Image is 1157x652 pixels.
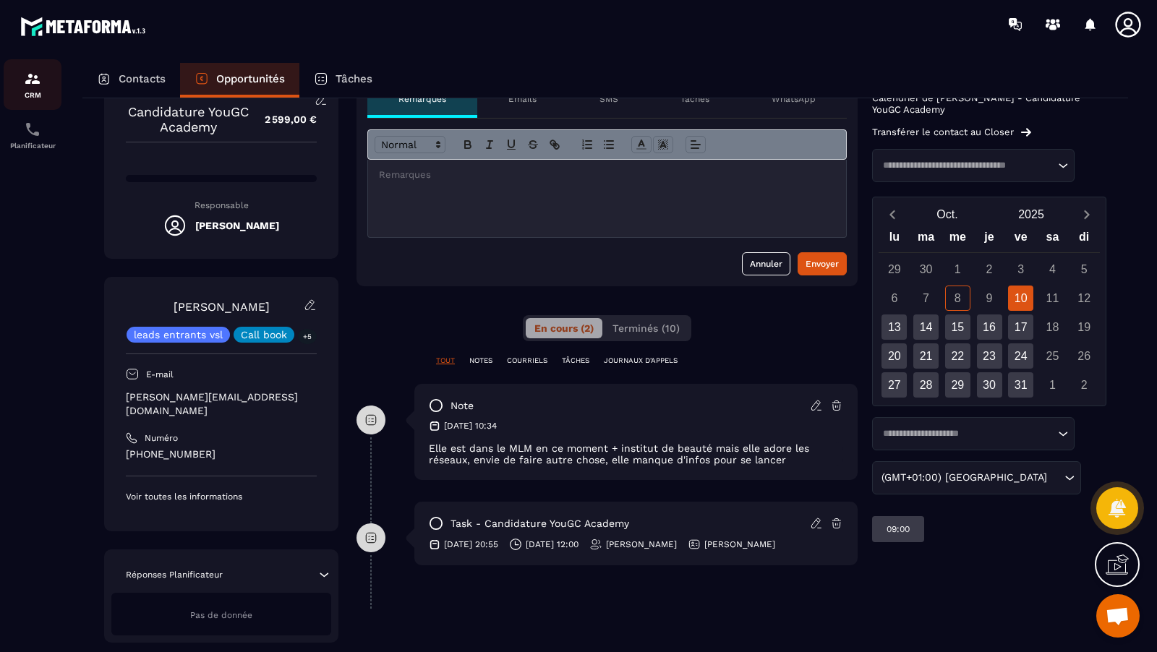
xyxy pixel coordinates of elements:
p: E-mail [146,369,174,380]
p: Candidature YouGC Academy [126,104,250,134]
div: 1 [1040,372,1065,398]
div: 27 [881,372,907,398]
div: 17 [1008,314,1033,340]
div: 29 [945,372,970,398]
div: 8 [945,286,970,311]
img: formation [24,70,41,87]
div: ma [910,227,942,252]
p: note [451,399,474,413]
p: Numéro [145,432,178,444]
p: task - Candidature YouGC Academy [451,517,629,531]
p: COURRIELS [507,356,547,366]
button: Open years overlay [989,202,1073,227]
div: 9 [977,286,1002,311]
a: Opportunités [180,63,299,98]
p: [PERSON_NAME][EMAIL_ADDRESS][DOMAIN_NAME] [126,390,317,418]
a: Contacts [82,63,180,98]
div: Calendar days [879,257,1100,398]
div: 31 [1008,372,1033,398]
div: 4 [1040,257,1065,282]
a: [PERSON_NAME] [174,300,270,314]
p: Remarques [398,93,446,105]
div: 15 [945,314,970,340]
button: Annuler [742,252,790,275]
p: Call book [241,330,287,340]
p: Voir toutes les informations [126,491,317,502]
div: 3 [1008,257,1033,282]
div: 7 [913,286,939,311]
img: logo [20,13,150,40]
p: Elle est dans le MLM en ce moment + institut de beauté mais elle adore les réseaux, envie de fair... [429,442,843,466]
button: Envoyer [798,252,847,275]
div: 23 [977,343,1002,369]
span: (GMT+01:00) [GEOGRAPHIC_DATA] [878,470,1050,486]
button: Open months overlay [905,202,989,227]
p: 2 599,00 € [250,106,317,134]
p: JOURNAUX D'APPELS [604,356,678,366]
div: 21 [913,343,939,369]
p: Tâches [336,72,372,85]
p: Calendrier de [PERSON_NAME] - Candidature YouGC Academy [872,93,1106,116]
p: [PERSON_NAME] [606,539,677,550]
div: 12 [1072,286,1097,311]
div: 13 [881,314,907,340]
span: Terminés (10) [612,322,680,334]
p: TÂCHES [562,356,589,366]
div: 14 [913,314,939,340]
p: WhatsApp [772,93,816,105]
p: Opportunités [216,72,285,85]
div: 5 [1072,257,1097,282]
a: Tâches [299,63,387,98]
div: je [973,227,1005,252]
p: TOUT [436,356,455,366]
p: +5 [298,329,317,344]
span: En cours (2) [534,322,594,334]
div: Envoyer [806,257,839,271]
input: Search for option [1050,470,1061,486]
p: [PHONE_NUMBER] [126,447,317,461]
p: NOTES [469,356,492,366]
div: di [1068,227,1100,252]
p: Réponses Planificateur [126,569,223,580]
p: Tâches [680,93,709,105]
p: [DATE] 10:34 [444,420,497,432]
p: leads entrants vsl [134,330,223,340]
div: me [942,227,973,252]
div: 26 [1072,343,1097,369]
div: 2 [1072,372,1097,398]
p: Contacts [119,72,166,85]
p: 09:00 [887,523,910,535]
p: [DATE] 20:55 [444,539,498,550]
a: schedulerschedulerPlanificateur [4,110,61,160]
p: Responsable [126,200,317,210]
div: ve [1005,227,1037,252]
div: 28 [913,372,939,398]
p: [DATE] 12:00 [526,539,578,550]
div: Ouvrir le chat [1096,594,1140,638]
div: 30 [913,257,939,282]
div: Search for option [872,461,1081,494]
button: En cours (2) [526,318,602,338]
input: Search for option [878,426,1054,441]
a: formationformationCRM [4,59,61,110]
div: 1 [945,257,970,282]
h5: [PERSON_NAME] [195,220,279,231]
span: Pas de donnée [190,610,252,620]
div: Search for option [872,417,1075,450]
p: Transférer le contact au Closer [872,126,1014,138]
div: 10 [1008,286,1033,311]
div: 2 [977,257,1002,282]
p: CRM [4,91,61,99]
p: Emails [508,93,537,105]
p: Planificateur [4,142,61,150]
div: 6 [881,286,907,311]
button: Terminés (10) [604,318,688,338]
p: SMS [599,93,618,105]
div: 20 [881,343,907,369]
button: Previous month [879,205,905,224]
input: Search for option [878,158,1054,173]
div: 16 [977,314,1002,340]
img: scheduler [24,121,41,138]
div: 22 [945,343,970,369]
div: 11 [1040,286,1065,311]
